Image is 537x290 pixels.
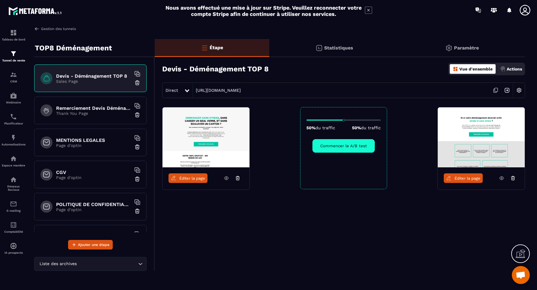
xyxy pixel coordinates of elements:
p: Page d'optin [56,143,131,148]
span: du traffic [315,125,335,130]
a: formationformationTunnel de vente [1,46,25,67]
img: bars-o.4a397970.svg [201,44,208,51]
p: Automatisations [1,143,25,146]
p: Tableau de bord [1,38,25,41]
p: Webinaire [1,101,25,104]
a: formationformationTableau de bord [1,25,25,46]
img: formation [10,29,17,36]
a: emailemailE-mailing [1,196,25,217]
span: Liste des archives [38,261,78,267]
p: Thank You Page [56,111,131,116]
a: Éditer la page [444,173,483,183]
a: Éditer la page [169,173,207,183]
p: Page d'optin [56,207,131,212]
button: Ajouter une étape [68,240,113,250]
h2: Nous avons effectué une mise à jour sur Stripe. Veuillez reconnecter votre compte Stripe afin de ... [165,4,362,17]
p: CRM [1,80,25,83]
img: arrow-next.bcc2205e.svg [501,85,513,96]
h3: Devis - Déménagement TOP 8 [162,65,269,73]
p: Étape [210,45,223,50]
div: Search for option [34,257,147,271]
span: Direct [166,88,178,93]
img: setting-w.858f3a88.svg [513,85,525,96]
h6: CGV [56,169,131,175]
input: Search for option [78,261,137,267]
p: E-mailing [1,209,25,212]
p: Statistiques [324,45,353,51]
img: image [438,107,525,167]
p: 50% [306,125,335,130]
p: Page d'optin [56,175,131,180]
h6: MENTIONS LEGALES [56,137,131,143]
img: email [10,200,17,208]
a: Gestion des tunnels [34,26,76,31]
p: 50% [352,125,381,130]
img: formation [10,71,17,78]
span: du traffic [361,125,381,130]
a: schedulerschedulerPlanificateur [1,109,25,130]
img: trash [134,80,140,86]
img: automations [10,155,17,162]
button: Commencer le A/B test [312,139,375,153]
h6: POLITIQUE DE CONFIDENTIALITE [56,202,131,207]
p: Vue d'ensemble [459,67,493,71]
h6: Remerciement Devis Déménagement Top 8 [56,105,131,111]
p: Comptabilité [1,230,25,233]
p: Tunnel de vente [1,59,25,62]
a: automationsautomationsEspace membre [1,151,25,172]
a: [URL][DOMAIN_NAME] [193,88,241,93]
p: Sales Page [56,79,131,84]
img: social-network [10,176,17,183]
p: IA prospects [1,251,25,254]
span: Éditer la page [179,176,205,181]
a: social-networksocial-networkRéseaux Sociaux [1,172,25,196]
a: Ouvrir le chat [512,266,530,284]
a: automationsautomationsWebinaire [1,88,25,109]
span: Éditer la page [455,176,480,181]
img: trash [134,144,140,150]
img: accountant [10,221,17,229]
img: trash [134,208,140,214]
img: formation [10,50,17,57]
img: actions.d6e523a2.png [500,66,506,72]
img: automations [10,242,17,250]
a: formationformationCRM [1,67,25,88]
p: Espace membre [1,164,25,167]
p: Réseaux Sociaux [1,185,25,191]
span: Ajouter une étape [78,242,109,248]
img: setting-gr.5f69749f.svg [445,44,452,52]
img: scheduler [10,113,17,120]
p: TOP8 Déménagement [35,42,112,54]
a: accountantaccountantComptabilité [1,217,25,238]
img: stats.20deebd0.svg [315,44,323,52]
img: trash [134,112,140,118]
img: logo [8,5,62,16]
p: Paramètre [454,45,479,51]
img: automations [10,92,17,99]
h6: Devis - Déménagement TOP 8 [56,73,131,79]
img: arrow [34,26,40,31]
img: trash [134,176,140,182]
img: automations [10,134,17,141]
p: Actions [507,67,522,71]
p: Planificateur [1,122,25,125]
a: automationsautomationsAutomatisations [1,130,25,151]
img: dashboard-orange.40269519.svg [453,66,458,72]
img: image [163,107,249,167]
